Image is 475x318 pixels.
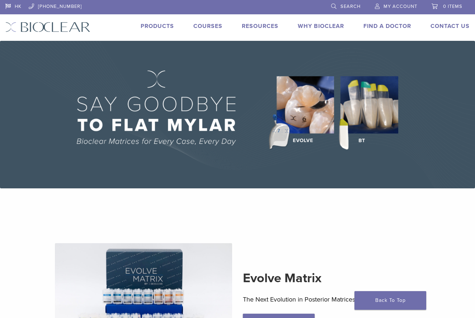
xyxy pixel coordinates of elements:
a: Courses [193,23,222,30]
a: Resources [242,23,278,30]
a: Back To Top [354,291,426,310]
a: Contact Us [431,23,470,30]
span: 0 items [443,4,462,9]
a: Find A Doctor [363,23,411,30]
p: The Next Evolution in Posterior Matrices [243,294,420,305]
img: Bioclear [5,22,90,32]
h2: Evolve Matrix [243,270,420,287]
a: Why Bioclear [298,23,344,30]
a: Products [141,23,174,30]
span: My Account [384,4,417,9]
span: Search [340,4,361,9]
